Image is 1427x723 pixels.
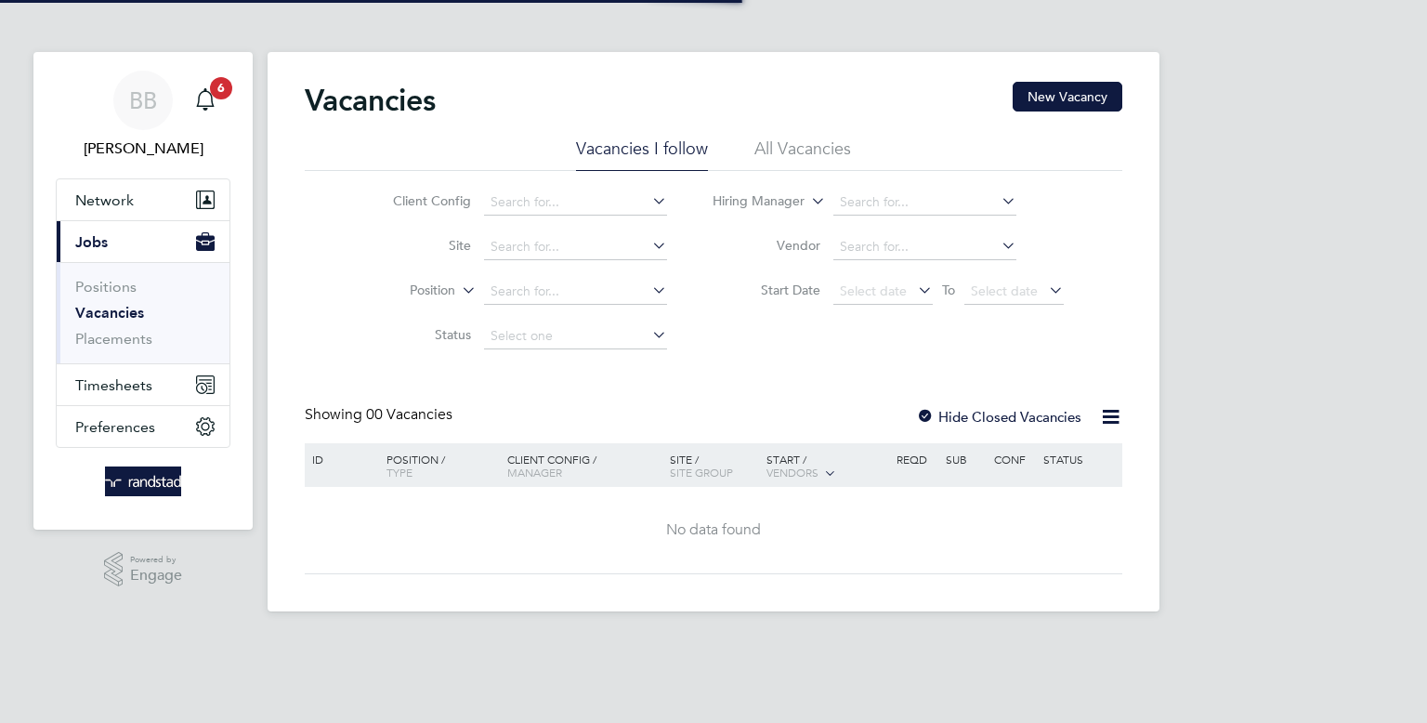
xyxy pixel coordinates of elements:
span: To [936,278,961,302]
div: Reqd [892,443,940,475]
span: Manager [507,465,562,480]
h2: Vacancies [305,82,436,119]
span: Engage [130,568,182,584]
div: No data found [308,520,1119,540]
a: Powered byEngage [104,552,183,587]
div: Sub [941,443,989,475]
button: Network [57,179,229,220]
a: Placements [75,330,152,348]
label: Hide Closed Vacancies [916,408,1081,426]
div: Conf [989,443,1038,475]
span: BB [129,88,157,112]
button: Preferences [57,406,229,447]
input: Search for... [484,279,667,305]
span: Preferences [75,418,155,436]
span: Select date [840,283,907,299]
div: Showing [305,405,456,425]
span: Network [75,191,134,209]
div: Site / [665,443,763,488]
span: Billy Barnett [56,138,230,160]
input: Search for... [484,234,667,260]
button: New Vacancy [1013,82,1122,112]
div: Jobs [57,262,229,363]
label: Site [364,237,471,254]
div: Position / [373,443,503,488]
label: Vendor [713,237,820,254]
label: Hiring Manager [698,192,805,211]
a: BB[PERSON_NAME] [56,71,230,160]
span: 6 [210,77,232,99]
li: Vacancies I follow [576,138,708,171]
label: Status [364,326,471,343]
nav: Main navigation [33,52,253,530]
span: Vendors [766,465,818,480]
button: Jobs [57,221,229,262]
label: Client Config [364,192,471,209]
a: 6 [187,71,224,130]
div: Client Config / [503,443,665,488]
span: Select date [971,283,1038,299]
a: Vacancies [75,304,144,322]
a: Go to home page [56,467,230,496]
input: Search for... [833,190,1016,216]
span: Powered by [130,552,182,568]
button: Timesheets [57,364,229,405]
div: ID [308,443,373,475]
label: Start Date [713,282,820,298]
input: Search for... [484,190,667,216]
span: Site Group [670,465,733,480]
span: 00 Vacancies [366,405,452,424]
span: Timesheets [75,376,152,394]
img: randstad-logo-retina.png [105,467,182,496]
span: Type [386,465,412,480]
div: Status [1039,443,1119,475]
div: Start / [762,443,892,490]
input: Search for... [833,234,1016,260]
a: Positions [75,278,137,296]
label: Position [348,282,455,300]
li: All Vacancies [754,138,851,171]
input: Select one [484,323,667,349]
span: Jobs [75,233,108,251]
